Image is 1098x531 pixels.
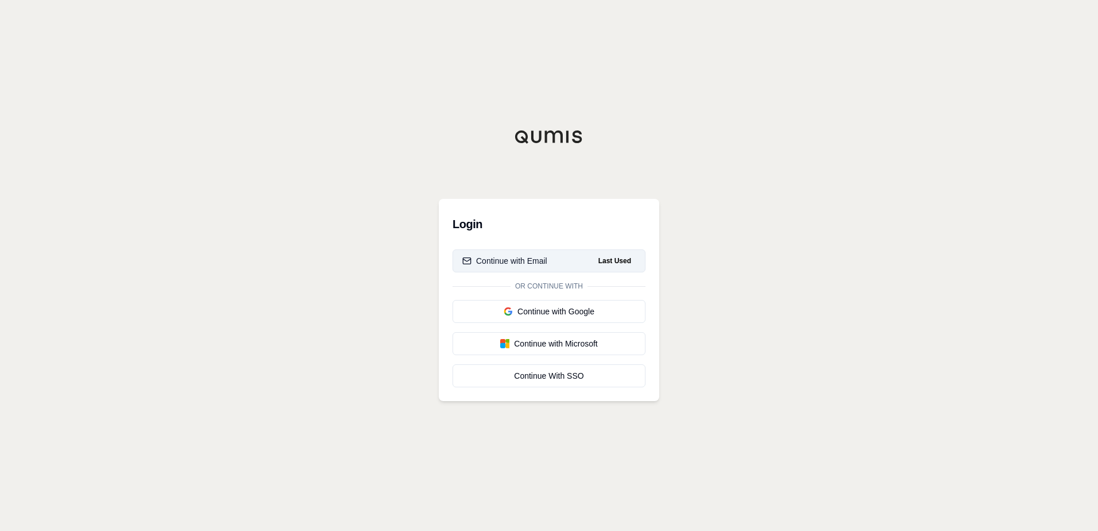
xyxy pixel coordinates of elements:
div: Continue with Email [462,255,547,267]
div: Continue with Google [462,306,636,317]
h3: Login [453,213,645,236]
span: Or continue with [511,282,587,291]
div: Continue with Microsoft [462,338,636,349]
img: Qumis [515,130,583,144]
a: Continue With SSO [453,364,645,387]
span: Last Used [594,254,636,268]
div: Continue With SSO [462,370,636,382]
button: Continue with Microsoft [453,332,645,355]
button: Continue with Google [453,300,645,323]
button: Continue with EmailLast Used [453,249,645,272]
